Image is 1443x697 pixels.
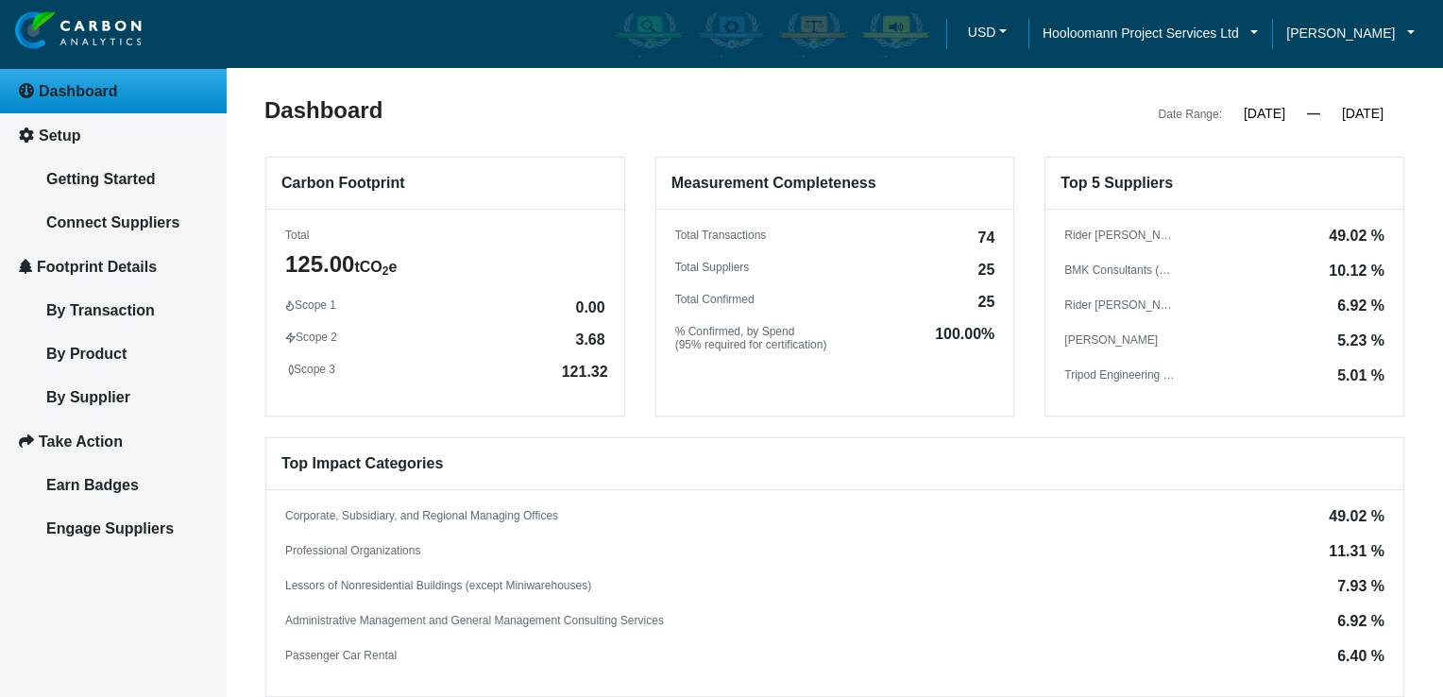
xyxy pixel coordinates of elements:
div: Total [285,229,605,242]
input: Enter your email address [25,230,345,272]
div: Scope 3 [288,363,608,376]
span: — [1307,106,1320,121]
div: Total Suppliers [675,261,995,274]
div: 6.92 % [1337,614,1384,629]
img: carbon-offsetter-enabled.png [778,10,849,58]
h6: Measurement Completeness [656,158,1014,210]
img: insight-logo-2.png [15,11,142,50]
div: Manikandan Sukumar [1064,333,1158,347]
span: Engage Suppliers [46,520,174,536]
span: Connect Suppliers [46,214,179,230]
div: BMK Consultants (Pty) Ltd [1064,263,1178,277]
div: 10.12 % [1329,263,1384,279]
span: 0.00 [576,300,605,315]
p: (95% required for certification) [675,338,827,351]
a: USDUSD [946,18,1028,51]
h6: Top Impact Categories [266,438,1403,490]
h6: Carbon Footprint [266,158,624,210]
span: 3.68 [576,332,605,348]
sub: 2 [382,264,389,278]
span: By Product [46,346,127,362]
div: Date Range: [1159,103,1222,126]
span: Hooloomann Project Services Ltd [1043,23,1239,43]
div: 49.02 % [1329,509,1384,524]
img: carbon-efficient-enabled.png [696,10,767,58]
img: scope1.png [285,300,295,312]
em: Submit [277,548,343,573]
div: 5.01 % [1337,368,1384,383]
img: carbon-advocate-enabled.png [860,10,931,58]
span: Setup [39,127,80,144]
div: Minimize live chat window [310,9,355,55]
span: Footprint Details [37,259,157,275]
span: 74 [978,230,995,246]
div: 6.92 % [1337,298,1384,314]
div: 11.31 % [1329,544,1384,559]
div: 125.00 [285,249,605,280]
span: Dashboard [39,83,118,99]
span: By Transaction [46,302,155,318]
div: Rider Levett Bucknall (Indian Ocean) Ltd [1064,229,1178,242]
h6: Top 5 Suppliers [1045,158,1403,210]
span: 100.00% [935,327,994,353]
div: Professional Organizations [285,544,420,557]
span: Earn Badges [46,477,139,493]
div: Rider Levett Bucknall (Mauritius) Ltd. [1064,298,1178,312]
div: Total Confirmed [675,293,995,306]
textarea: Type your message and click 'Submit' [25,286,345,533]
div: Administrative Management and General Management Consulting Services [285,614,664,627]
input: Enter your last name [25,175,345,216]
div: Carbon Offsetter [774,7,853,61]
span: tCO e [354,259,397,275]
div: Scope 1 [285,298,605,312]
div: Tripod Engineering Ltd [1064,368,1178,382]
span: 25 [978,263,995,278]
span: By Supplier [46,389,130,405]
div: Navigation go back [21,104,49,132]
div: Scope 2 [285,331,605,344]
div: 6.40 % [1337,649,1384,664]
a: Hooloomann Project Services Ltd [1028,23,1272,43]
div: Carbon Efficient [692,7,771,61]
span: 121.32 [562,365,608,380]
img: carbon-aware-enabled.png [614,10,685,58]
span: Getting Started [46,171,156,187]
div: Corporate, Subsidiary, and Regional Managing Offices [285,509,558,522]
p: % Confirmed, by Spend [675,325,827,338]
div: 7.93 % [1337,579,1384,594]
span: Take Action [39,433,123,450]
span: [PERSON_NAME] [1286,23,1395,43]
img: scope2.png [285,331,296,344]
div: Dashboard [250,99,835,126]
div: Total Transactions [675,229,995,242]
div: 49.02 % [1329,229,1384,244]
div: Passenger Car Rental [285,649,397,662]
div: Carbon Aware [610,7,688,61]
span: 25 [978,295,995,310]
div: Leave a message [127,106,346,130]
div: 5.23 % [1337,333,1384,348]
button: USD [960,18,1014,46]
a: [PERSON_NAME] [1272,23,1429,43]
div: Lessors of Nonresidential Buildings (except Miniwarehouses) [285,579,591,592]
div: Carbon Advocate [857,7,935,61]
img: scope3.png [288,365,294,376]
